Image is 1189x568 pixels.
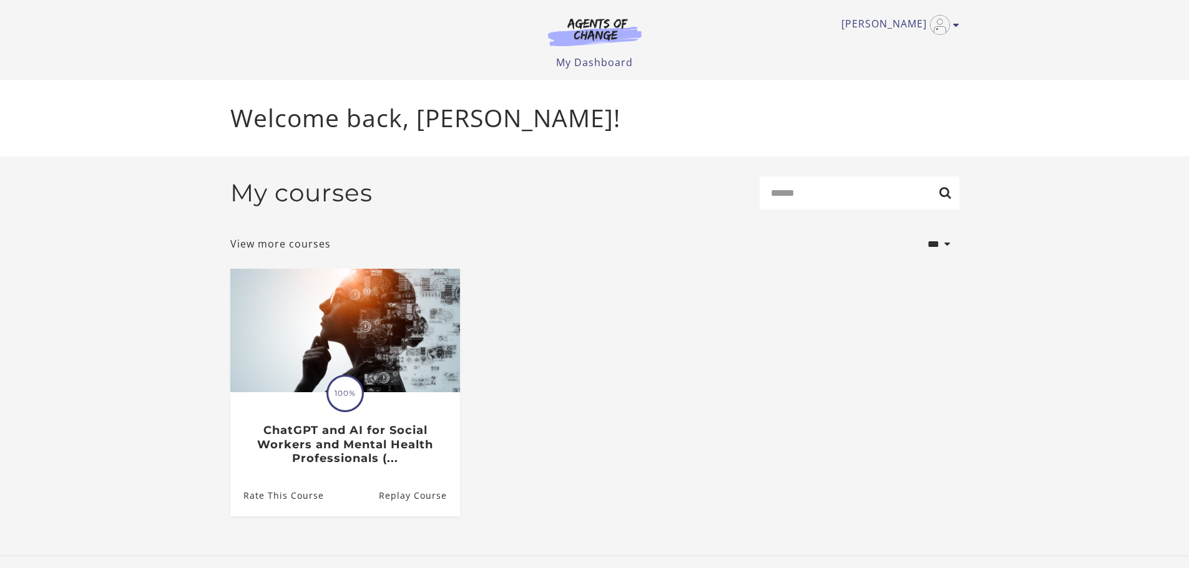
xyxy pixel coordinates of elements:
[535,17,655,46] img: Agents of Change Logo
[378,475,459,516] a: ChatGPT and AI for Social Workers and Mental Health Professionals (...: Resume Course
[841,15,953,35] a: Toggle menu
[243,423,446,466] h3: ChatGPT and AI for Social Workers and Mental Health Professionals (...
[230,236,331,251] a: View more courses
[230,178,373,208] h2: My courses
[230,475,324,516] a: ChatGPT and AI for Social Workers and Mental Health Professionals (...: Rate This Course
[556,55,633,69] a: My Dashboard
[328,377,362,410] span: 100%
[230,100,959,137] p: Welcome back, [PERSON_NAME]!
